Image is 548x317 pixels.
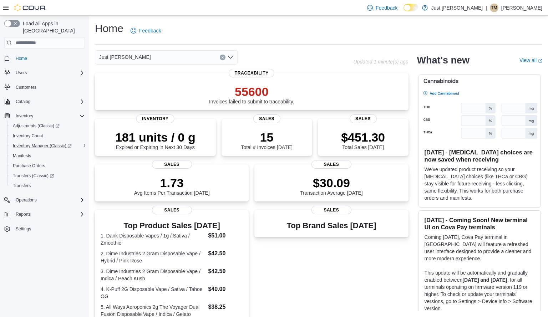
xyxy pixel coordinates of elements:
[13,123,60,129] span: Adjustments (Classic)
[486,4,487,12] p: |
[1,224,88,234] button: Settings
[1,68,88,78] button: Users
[13,196,40,204] button: Operations
[404,4,418,11] input: Dark Mode
[13,133,43,139] span: Inventory Count
[10,181,34,190] a: Transfers
[20,20,85,34] span: Load All Apps in [GEOGRAPHIC_DATA]
[16,113,33,119] span: Inventory
[16,226,31,232] span: Settings
[364,1,400,15] a: Feedback
[13,97,33,106] button: Catalog
[341,130,385,144] p: $451.30
[14,4,46,11] img: Cova
[13,210,34,219] button: Reports
[13,112,36,120] button: Inventory
[99,53,151,61] span: Just [PERSON_NAME]
[13,68,30,77] button: Users
[152,206,192,214] span: Sales
[220,55,225,60] button: Clear input
[1,209,88,219] button: Reports
[10,172,85,180] span: Transfers (Classic)
[10,172,57,180] a: Transfers (Classic)
[208,249,243,258] dd: $42.50
[10,181,85,190] span: Transfers
[115,130,196,144] p: 181 units / 0 g
[228,55,233,60] button: Open list of options
[7,181,88,191] button: Transfers
[7,121,88,131] a: Adjustments (Classic)
[13,224,85,233] span: Settings
[7,161,88,171] button: Purchase Orders
[376,4,397,11] span: Feedback
[208,303,243,311] dd: $38.25
[7,141,88,151] a: Inventory Manager (Classic)
[241,130,292,144] p: 15
[538,59,542,63] svg: External link
[128,24,164,38] a: Feedback
[1,195,88,205] button: Operations
[209,85,294,99] p: 55600
[10,122,62,130] a: Adjustments (Classic)
[10,152,85,160] span: Manifests
[462,277,507,283] strong: [DATE] and [DATE]
[13,54,30,63] a: Home
[501,4,542,12] p: [PERSON_NAME]
[13,83,85,92] span: Customers
[13,210,85,219] span: Reports
[431,4,483,12] p: Just [PERSON_NAME]
[311,206,351,214] span: Sales
[16,56,27,61] span: Home
[1,111,88,121] button: Inventory
[101,268,205,282] dt: 3. Dime Industries 2 Gram Disposable Vape / Indica / Peach Kush
[425,234,535,262] p: Coming [DATE], Cova Pay terminal in [GEOGRAPHIC_DATA] will feature a refreshed user interface des...
[287,221,376,230] h3: Top Brand Sales [DATE]
[4,50,85,252] nav: Complex example
[209,85,294,104] div: Invoices failed to submit to traceability.
[10,142,85,150] span: Inventory Manager (Classic)
[208,267,243,276] dd: $42.50
[10,132,46,140] a: Inventory Count
[101,221,243,230] h3: Top Product Sales [DATE]
[115,130,196,150] div: Expired or Expiring in Next 30 Days
[10,142,75,150] a: Inventory Manager (Classic)
[13,153,31,159] span: Manifests
[241,130,292,150] div: Total # Invoices [DATE]
[208,231,243,240] dd: $51.00
[1,97,88,107] button: Catalog
[7,151,88,161] button: Manifests
[417,55,470,66] h2: What's new
[13,68,85,77] span: Users
[101,286,205,300] dt: 4. K-Puff 2G Disposable Vape / Sativa / Tahoe OG
[134,176,210,190] p: 1.73
[311,160,351,169] span: Sales
[490,4,498,12] div: Tiffani Martinez
[353,59,408,65] p: Updated 1 minute(s) ago
[300,176,363,190] p: $30.09
[16,85,36,90] span: Customers
[10,122,85,130] span: Adjustments (Classic)
[16,70,27,76] span: Users
[134,176,210,196] div: Avg Items Per Transaction [DATE]
[101,232,205,246] dt: 1. Dank Disposable Vapes / 1g / Sativa / Zmoothie
[13,112,85,120] span: Inventory
[341,130,385,150] div: Total Sales [DATE]
[1,82,88,92] button: Customers
[300,176,363,196] div: Transaction Average [DATE]
[13,196,85,204] span: Operations
[425,269,535,312] p: This update will be automatically and gradually enabled between , for all terminals operating on ...
[136,114,174,123] span: Inventory
[10,152,34,160] a: Manifests
[101,250,205,264] dt: 2. Dime Industries 2 Gram Disposable Vape / Hybrid / Pink Rose
[7,171,88,181] a: Transfers (Classic)
[425,149,535,163] h3: [DATE] - [MEDICAL_DATA] choices are now saved when receiving
[13,53,85,62] span: Home
[208,285,243,293] dd: $40.00
[95,21,123,36] h1: Home
[229,69,274,77] span: Traceability
[13,163,45,169] span: Purchase Orders
[13,173,54,179] span: Transfers (Classic)
[1,53,88,63] button: Home
[491,4,497,12] span: TM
